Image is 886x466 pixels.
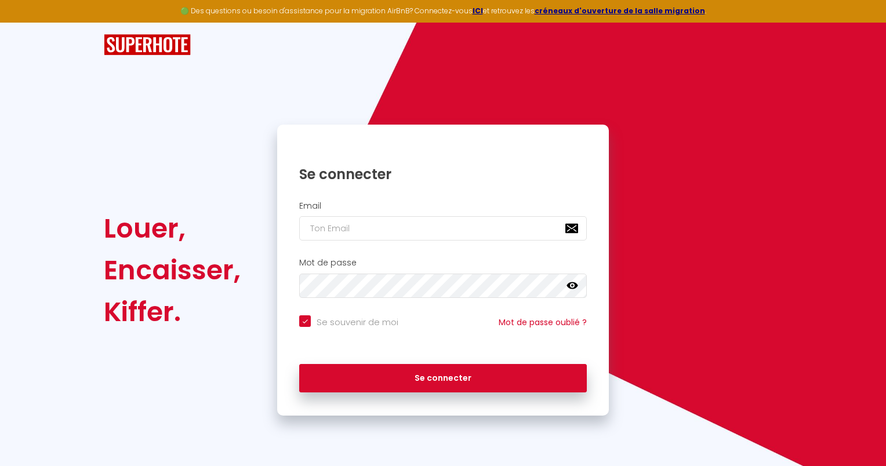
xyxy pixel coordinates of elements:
[104,249,241,291] div: Encaisser,
[299,216,587,241] input: Ton Email
[104,34,191,56] img: SuperHote logo
[499,316,587,328] a: Mot de passe oublié ?
[104,291,241,333] div: Kiffer.
[104,207,241,249] div: Louer,
[299,258,587,268] h2: Mot de passe
[473,6,483,16] a: ICI
[535,6,705,16] a: créneaux d'ouverture de la salle migration
[299,364,587,393] button: Se connecter
[299,201,587,211] h2: Email
[299,165,587,183] h1: Se connecter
